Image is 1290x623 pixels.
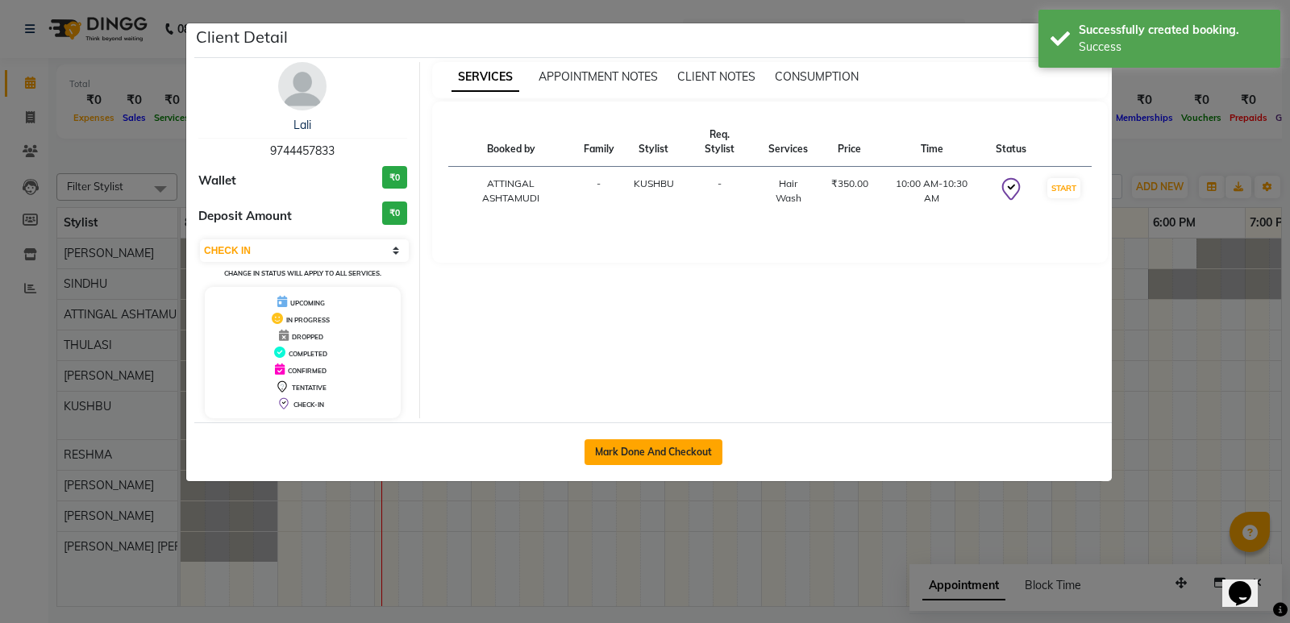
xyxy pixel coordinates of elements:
span: KUSHBU [634,177,674,189]
span: CONFIRMED [288,367,327,375]
span: 9744457833 [270,143,335,158]
span: SERVICES [451,63,519,92]
small: Change in status will apply to all services. [224,269,381,277]
span: CONSUMPTION [775,69,859,84]
th: Price [822,118,878,167]
th: Services [755,118,822,167]
div: ₹350.00 [831,177,868,191]
button: Mark Done And Checkout [585,439,722,465]
th: Booked by [448,118,574,167]
span: COMPLETED [289,350,327,358]
span: Deposit Amount [198,207,292,226]
td: - [574,167,624,216]
h3: ₹0 [382,201,407,225]
th: Family [574,118,624,167]
span: APPOINTMENT NOTES [539,69,658,84]
span: TENTATIVE [292,384,327,392]
th: Req. Stylist [684,118,755,167]
div: Hair Wash [765,177,812,206]
a: Lali [293,118,311,132]
h3: ₹0 [382,166,407,189]
h5: Client Detail [196,25,288,49]
th: Time [878,118,986,167]
button: START [1047,178,1080,198]
span: IN PROGRESS [286,316,330,324]
span: CHECK-IN [293,401,324,409]
span: Wallet [198,172,236,190]
td: 10:00 AM-10:30 AM [878,167,986,216]
td: - [684,167,755,216]
img: avatar [278,62,327,110]
iframe: chat widget [1222,559,1274,607]
div: Successfully created booking. [1079,22,1268,39]
span: UPCOMING [290,299,325,307]
span: DROPPED [292,333,323,341]
span: CLIENT NOTES [677,69,755,84]
th: Status [986,118,1036,167]
th: Stylist [624,118,684,167]
div: Success [1079,39,1268,56]
td: ATTINGAL ASHTAMUDI [448,167,574,216]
